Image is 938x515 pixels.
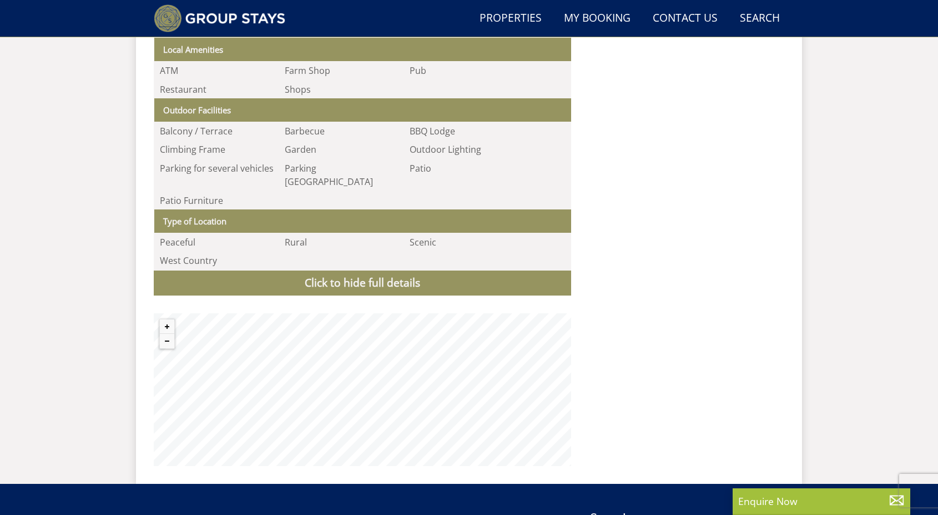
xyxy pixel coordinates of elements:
[404,233,529,252] li: Scenic
[160,334,174,348] button: Zoom out
[279,141,404,159] li: Garden
[154,191,279,210] li: Patio Furniture
[154,38,571,61] th: Local Amenities
[154,98,571,122] th: Outdoor Facilities
[279,233,404,252] li: Rural
[154,80,279,99] li: Restaurant
[154,61,279,80] li: ATM
[404,159,529,191] li: Patio
[738,494,905,508] p: Enquire Now
[404,122,529,141] li: BBQ Lodge
[279,159,404,191] li: Parking [GEOGRAPHIC_DATA]
[559,6,635,31] a: My Booking
[279,122,404,141] li: Barbecue
[154,252,279,271] li: West Country
[475,6,546,31] a: Properties
[279,61,404,80] li: Farm Shop
[154,4,285,32] img: Group Stays
[648,6,722,31] a: Contact Us
[735,6,784,31] a: Search
[154,141,279,159] li: Climbing Frame
[154,159,279,191] li: Parking for several vehicles
[160,319,174,334] button: Zoom in
[279,80,404,99] li: Shops
[404,61,529,80] li: Pub
[404,141,529,159] li: Outdoor Lighting
[154,271,571,296] a: Click to hide full details
[154,313,571,466] canvas: Map
[154,233,279,252] li: Peaceful
[154,209,571,233] th: Type of Location
[154,122,279,141] li: Balcony / Terrace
